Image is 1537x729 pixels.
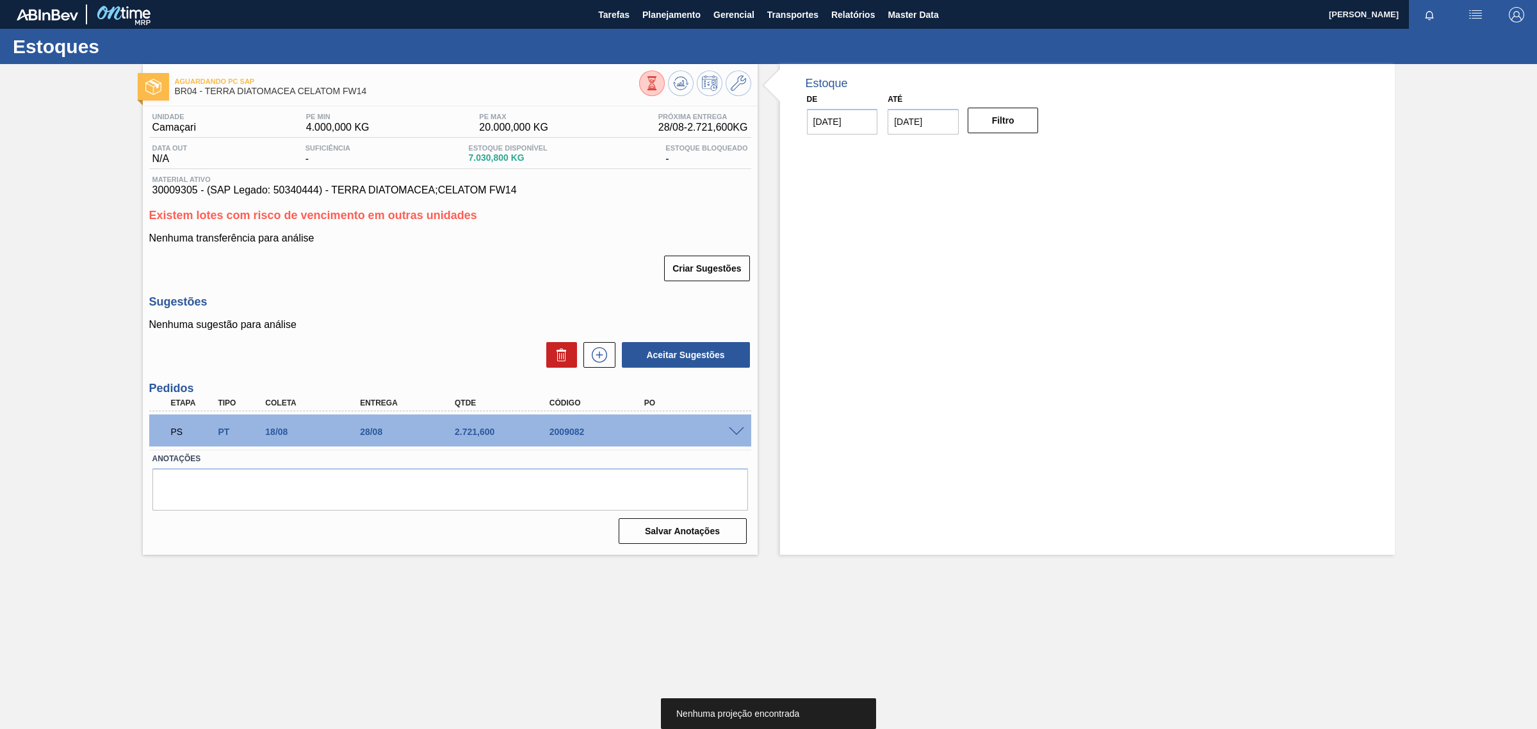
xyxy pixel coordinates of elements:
[639,70,665,96] button: Visão Geral dos Estoques
[676,709,799,719] span: Nenhuma projeção encontrada
[831,7,875,22] span: Relatórios
[807,95,818,104] label: De
[168,398,218,407] div: Etapa
[469,153,548,163] span: 7.030,800 KG
[546,398,654,407] div: Código
[622,342,750,368] button: Aceitar Sugestões
[598,7,630,22] span: Tarefas
[665,254,751,283] div: Criar Sugestões
[668,70,694,96] button: Atualizar Gráfico
[577,342,615,368] div: Nova sugestão
[357,427,464,437] div: 28/08/2025
[152,113,196,120] span: Unidade
[13,39,240,54] h1: Estoques
[215,427,265,437] div: Pedido de Transferência
[888,95,902,104] label: Até
[149,295,751,309] h3: Sugestões
[149,209,477,222] span: Existem lotes com risco de vencimento em outras unidades
[451,427,559,437] div: 2.721,600
[152,450,748,468] label: Anotações
[540,342,577,368] div: Excluir Sugestões
[152,176,748,183] span: Material ativo
[149,233,751,244] p: Nenhuma transferência para análise
[149,319,751,331] p: Nenhuma sugestão para análise
[641,398,749,407] div: PO
[306,113,370,120] span: PE MIN
[1509,7,1524,22] img: Logout
[152,122,196,133] span: Camaçari
[171,427,215,437] p: PS
[662,144,751,165] div: -
[726,70,751,96] button: Ir ao Master Data / Geral
[152,144,188,152] span: Data out
[697,70,722,96] button: Programar Estoque
[713,7,754,22] span: Gerencial
[262,398,370,407] div: Coleta
[1409,6,1450,24] button: Notificações
[215,398,265,407] div: Tipo
[479,122,548,133] span: 20.000,000 KG
[168,418,218,446] div: Aguardando PC SAP
[149,382,751,395] h3: Pedidos
[888,7,938,22] span: Master Data
[175,86,639,96] span: BR04 - TERRA DIATOMACEA CELATOM FW14
[806,77,848,90] div: Estoque
[175,78,639,85] span: Aguardando PC SAP
[658,113,748,120] span: Próxima Entrega
[149,144,191,165] div: N/A
[152,184,748,196] span: 30009305 - (SAP Legado: 50340444) - TERRA DIATOMACEA;CELATOM FW14
[665,144,747,152] span: Estoque Bloqueado
[767,7,818,22] span: Transportes
[664,256,749,281] button: Criar Sugestões
[305,144,350,152] span: Suficiência
[469,144,548,152] span: Estoque Disponível
[615,341,751,369] div: Aceitar Sugestões
[306,122,370,133] span: 4.000,000 KG
[658,122,748,133] span: 28/08 - 2.721,600 KG
[968,108,1039,133] button: Filtro
[546,427,654,437] div: 2009082
[451,398,559,407] div: Qtde
[145,79,161,95] img: Ícone
[302,144,354,165] div: -
[1468,7,1483,22] img: userActions
[807,109,878,135] input: dd/mm/yyyy
[642,7,701,22] span: Planejamento
[357,398,464,407] div: Entrega
[888,109,959,135] input: dd/mm/yyyy
[479,113,548,120] span: PE MAX
[262,427,370,437] div: 18/08/2025
[17,9,78,20] img: TNhmsLtSVTkK8tSr43FrP2fwEKptu5GPRR3wAAAABJRU5ErkJggg==
[619,518,747,544] button: Salvar Anotações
